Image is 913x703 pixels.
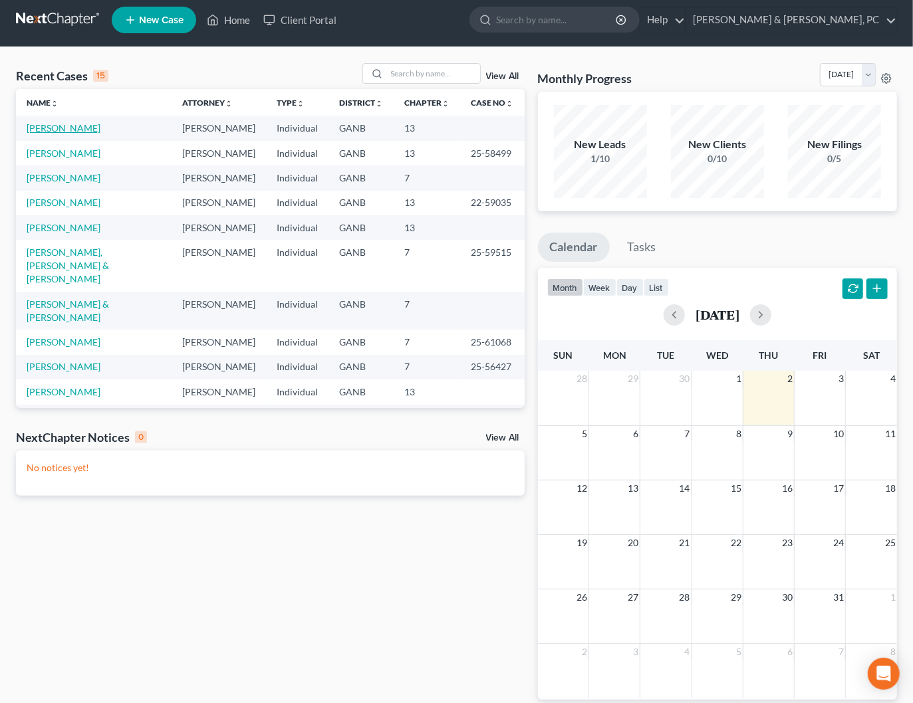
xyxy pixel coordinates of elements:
td: [PERSON_NAME] [172,141,267,165]
td: GANB [329,405,394,429]
td: 13 [394,116,461,140]
a: Attorneyunfold_more [182,98,233,108]
span: Mon [603,350,626,361]
span: 1 [735,371,743,387]
a: Home [200,8,257,32]
td: 7 [394,165,461,190]
td: Individual [267,165,329,190]
a: [PERSON_NAME] [27,386,100,397]
i: unfold_more [442,100,450,108]
button: month [547,278,583,296]
span: 26 [575,589,588,605]
span: Fri [813,350,827,361]
td: 7 [394,330,461,354]
a: [PERSON_NAME] [27,197,100,208]
td: GANB [329,240,394,291]
span: 3 [632,644,640,660]
span: 7 [684,426,692,442]
td: 7 [394,355,461,379]
td: [PERSON_NAME] [172,330,267,354]
div: 0/5 [788,152,881,165]
span: 21 [678,535,692,551]
span: 25 [884,535,897,551]
h3: Monthly Progress [538,70,632,86]
span: 1 [889,589,897,605]
span: 6 [632,426,640,442]
td: Individual [267,240,329,291]
td: Individual [267,292,329,330]
td: GANB [329,379,394,404]
i: unfold_more [225,100,233,108]
a: [PERSON_NAME] [27,172,100,183]
span: 24 [832,535,845,551]
a: [PERSON_NAME] [27,148,100,159]
div: 1/10 [554,152,647,165]
span: 4 [889,371,897,387]
td: GANB [329,330,394,354]
span: 19 [575,535,588,551]
td: Individual [267,215,329,240]
a: [PERSON_NAME], [PERSON_NAME] & [PERSON_NAME] [27,247,109,284]
a: Chapterunfold_more [405,98,450,108]
span: 11 [884,426,897,442]
i: unfold_more [506,100,514,108]
div: 0/10 [671,152,764,165]
span: 3 [837,371,845,387]
span: 22 [729,535,743,551]
input: Search by name... [387,64,480,83]
span: 29 [729,589,743,605]
a: Help [640,8,685,32]
span: 15 [729,480,743,496]
td: 13 [394,405,461,429]
span: 28 [678,589,692,605]
span: 20 [626,535,640,551]
span: Thu [759,350,778,361]
i: unfold_more [297,100,305,108]
input: Search by name... [496,7,618,32]
a: [PERSON_NAME] & [PERSON_NAME] [27,298,109,323]
div: NextChapter Notices [16,429,147,445]
button: list [644,278,669,296]
td: GANB [329,116,394,140]
td: [PERSON_NAME] [172,116,267,140]
td: 13 [394,379,461,404]
span: 23 [781,535,794,551]
a: Case Nounfold_more [471,98,514,108]
a: [PERSON_NAME] [27,336,100,348]
td: 25-61068 [461,330,525,354]
span: 27 [626,589,640,605]
td: Individual [267,405,329,429]
span: 8 [735,426,743,442]
p: No notices yet! [27,461,514,474]
td: GANB [329,355,394,379]
span: 31 [832,589,845,605]
a: Tasks [616,233,668,262]
div: Open Intercom Messenger [868,658,900,690]
a: Districtunfold_more [340,98,384,108]
span: 14 [678,480,692,496]
td: GANB [329,141,394,165]
span: Wed [706,350,728,361]
span: 17 [832,480,845,496]
span: 8 [889,644,897,660]
span: 7 [837,644,845,660]
span: 18 [884,480,897,496]
a: View All [486,433,519,443]
span: 2 [786,371,794,387]
span: 5 [581,426,588,442]
span: 2 [581,644,588,660]
td: 25-59515 [461,240,525,291]
div: 15 [93,70,108,82]
td: GANB [329,165,394,190]
span: 10 [832,426,845,442]
td: 13 [394,141,461,165]
a: Client Portal [257,8,343,32]
td: GANB [329,292,394,330]
button: day [616,278,644,296]
td: Individual [267,116,329,140]
span: 9 [786,426,794,442]
td: [PERSON_NAME] [172,165,267,190]
td: Individual [267,191,329,215]
a: Calendar [538,233,610,262]
td: [PERSON_NAME] [172,405,267,429]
